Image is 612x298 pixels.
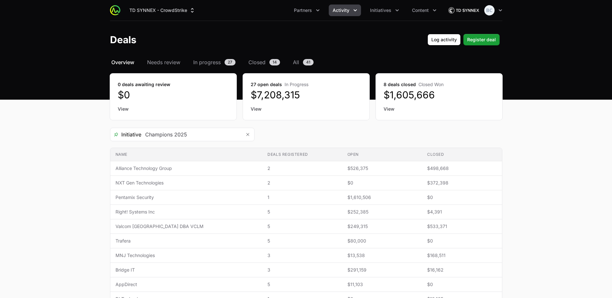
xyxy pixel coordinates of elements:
[192,58,237,66] a: In progress27
[120,5,440,16] div: Main navigation
[467,36,496,44] span: Register deal
[408,5,440,16] div: Content menu
[292,58,315,66] a: All41
[329,5,361,16] div: Activity menu
[225,59,236,65] span: 27
[431,36,457,44] span: Log activity
[267,223,337,230] span: 5
[294,7,312,14] span: Partners
[290,5,324,16] button: Partners
[110,131,141,138] span: Initiative
[427,281,497,288] span: $0
[347,238,417,244] span: $80,000
[269,59,280,65] span: 14
[366,5,403,16] div: Initiatives menu
[418,82,444,87] span: Closed Won
[303,59,314,65] span: 41
[125,5,199,16] div: Supplier switch menu
[251,81,362,88] dt: 27 open deals
[427,267,497,273] span: $16,162
[262,148,342,161] th: Deals registered
[342,148,422,161] th: Open
[384,106,495,112] a: View
[427,223,497,230] span: $533,371
[366,5,403,16] button: Initiatives
[463,34,500,45] button: Register deal
[248,58,266,66] span: Closed
[110,34,136,45] h1: Deals
[412,7,429,14] span: Content
[110,148,263,161] th: Name
[347,223,417,230] span: $249,315
[251,106,362,112] a: View
[285,82,308,87] span: In Progress
[241,128,254,141] button: Remove
[422,148,502,161] th: Closed
[408,5,440,16] button: Content
[329,5,361,16] button: Activity
[118,89,229,101] dd: $0
[333,7,349,14] span: Activity
[448,4,479,17] img: TD SYNNEX
[115,180,257,186] span: NXT Gen Technologies
[115,267,257,273] span: Bridge IT
[347,267,417,273] span: $291,159
[115,223,257,230] span: Valcom [GEOGRAPHIC_DATA] DBA VCLM
[347,165,417,172] span: $526,375
[427,34,461,45] button: Log activity
[267,281,337,288] span: 5
[110,58,502,66] nav: Deals navigation
[115,165,257,172] span: Alliance Technology Group
[247,58,281,66] a: Closed14
[115,238,257,244] span: Trafera
[384,81,495,88] dt: 8 deals closed
[427,194,497,201] span: $0
[141,128,241,141] input: Search initiatives
[370,7,391,14] span: Initiatives
[251,89,362,101] dd: $7,208,315
[118,106,229,112] a: View
[427,238,497,244] span: $0
[347,281,417,288] span: $11,103
[267,209,337,215] span: 5
[267,267,337,273] span: 3
[427,180,497,186] span: $372,398
[267,238,337,244] span: 5
[427,252,497,259] span: $168,511
[111,58,134,66] span: Overview
[110,58,135,66] a: Overview
[125,5,199,16] button: TD SYNNEX - CrowdStrike
[267,165,337,172] span: 2
[347,209,417,215] span: $252,385
[427,209,497,215] span: $4,391
[347,252,417,259] span: $13,538
[118,81,229,88] dt: 0 deals awaiting review
[427,165,497,172] span: $498,668
[115,209,257,215] span: Right! Systems Inc
[290,5,324,16] div: Partners menu
[384,89,495,101] dd: $1,605,666
[267,194,337,201] span: 1
[347,194,417,201] span: $1,610,506
[115,194,257,201] span: Pentamix Security
[267,252,337,259] span: 3
[427,34,500,45] div: Primary actions
[146,58,182,66] a: Needs review
[147,58,180,66] span: Needs review
[347,180,417,186] span: $0
[267,180,337,186] span: 2
[110,5,120,15] img: ActivitySource
[115,252,257,259] span: MNJ Technologies
[115,281,257,288] span: AppDirect
[484,5,495,15] img: Bethany Crossley
[293,58,299,66] span: All
[193,58,221,66] span: In progress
